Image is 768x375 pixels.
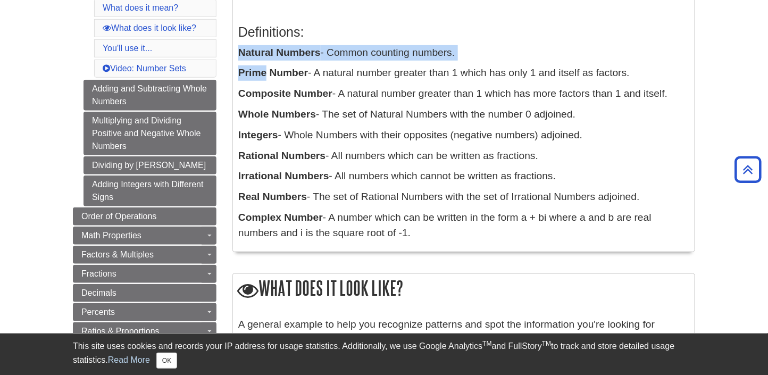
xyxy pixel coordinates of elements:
[238,210,689,241] p: - A number which can be written in the form a + bi where a and b are real numbers and i is the sq...
[103,44,152,53] a: You'll use it...
[238,107,689,122] p: - The set of Natural Numbers with the number 0 adjoined.
[73,227,216,245] a: Math Properties
[103,3,178,12] a: What does it mean?
[73,303,216,321] a: Percents
[73,284,216,302] a: Decimals
[84,156,216,174] a: Dividing by [PERSON_NAME]
[238,191,307,202] b: Real Numbers
[238,45,689,61] p: - Common counting numbers.
[238,24,689,40] h3: Definitions:
[103,23,196,32] a: What does it look like?
[84,80,216,111] a: Adding and Subtracting Whole Numbers
[731,162,765,177] a: Back to Top
[238,212,323,223] b: Complex Number
[238,109,316,120] b: Whole Numbers
[81,307,115,316] span: Percents
[81,212,156,221] span: Order of Operations
[81,327,160,336] span: Ratios & Proportions
[81,269,116,278] span: Fractions
[238,88,332,99] b: Composite Number
[238,67,308,78] b: Prime Number
[542,340,551,347] sup: TM
[81,250,154,259] span: Factors & Multiples
[73,340,695,369] div: This site uses cookies and records your IP address for usage statistics. Additionally, we use Goo...
[482,340,491,347] sup: TM
[108,355,150,364] a: Read More
[238,317,689,332] p: A general example to help you recognize patterns and spot the information you're looking for
[73,265,216,283] a: Fractions
[156,353,177,369] button: Close
[73,246,216,264] a: Factors & Multiples
[81,231,141,240] span: Math Properties
[238,150,325,161] b: Rational Numbers
[238,65,689,81] p: - A natural number greater than 1 which has only 1 and itself as factors.
[233,274,695,304] h2: What does it look like?
[238,170,329,181] b: Irrational Numbers
[238,189,689,205] p: - The set of Rational Numbers with the set of Irrational Numbers adjoined.
[73,207,216,226] a: Order of Operations
[238,47,321,58] b: Natural Numbers
[103,64,186,73] a: Video: Number Sets
[238,169,689,184] p: - All numbers which cannot be written as fractions.
[238,86,689,102] p: - A natural number greater than 1 which has more factors than 1 and itself.
[238,148,689,164] p: - All numbers which can be written as fractions.
[84,176,216,206] a: Adding Integers with Different Signs
[81,288,116,297] span: Decimals
[84,112,216,155] a: Multiplying and Dividing Positive and Negative Whole Numbers
[238,129,278,140] b: Integers
[238,128,689,143] p: - Whole Numbers with their opposites (negative numbers) adjoined.
[73,322,216,340] a: Ratios & Proportions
